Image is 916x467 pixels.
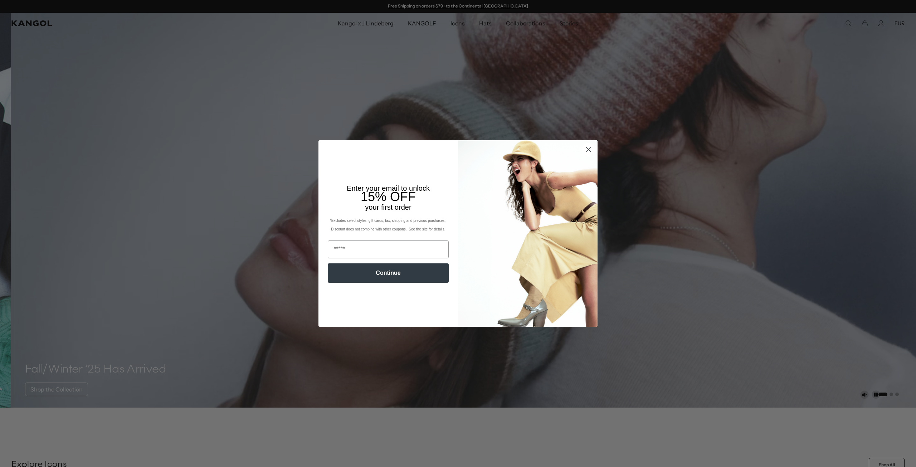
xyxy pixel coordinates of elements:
button: Continue [328,263,449,283]
img: 93be19ad-e773-4382-80b9-c9d740c9197f.jpeg [458,140,598,326]
span: your first order [365,203,411,211]
button: Close dialog [582,143,595,156]
span: 15% OFF [361,189,416,204]
span: Enter your email to unlock [347,184,430,192]
input: Email [328,240,449,258]
span: *Excludes select styles, gift cards, tax, shipping and previous purchases. Discount does not comb... [330,219,447,231]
